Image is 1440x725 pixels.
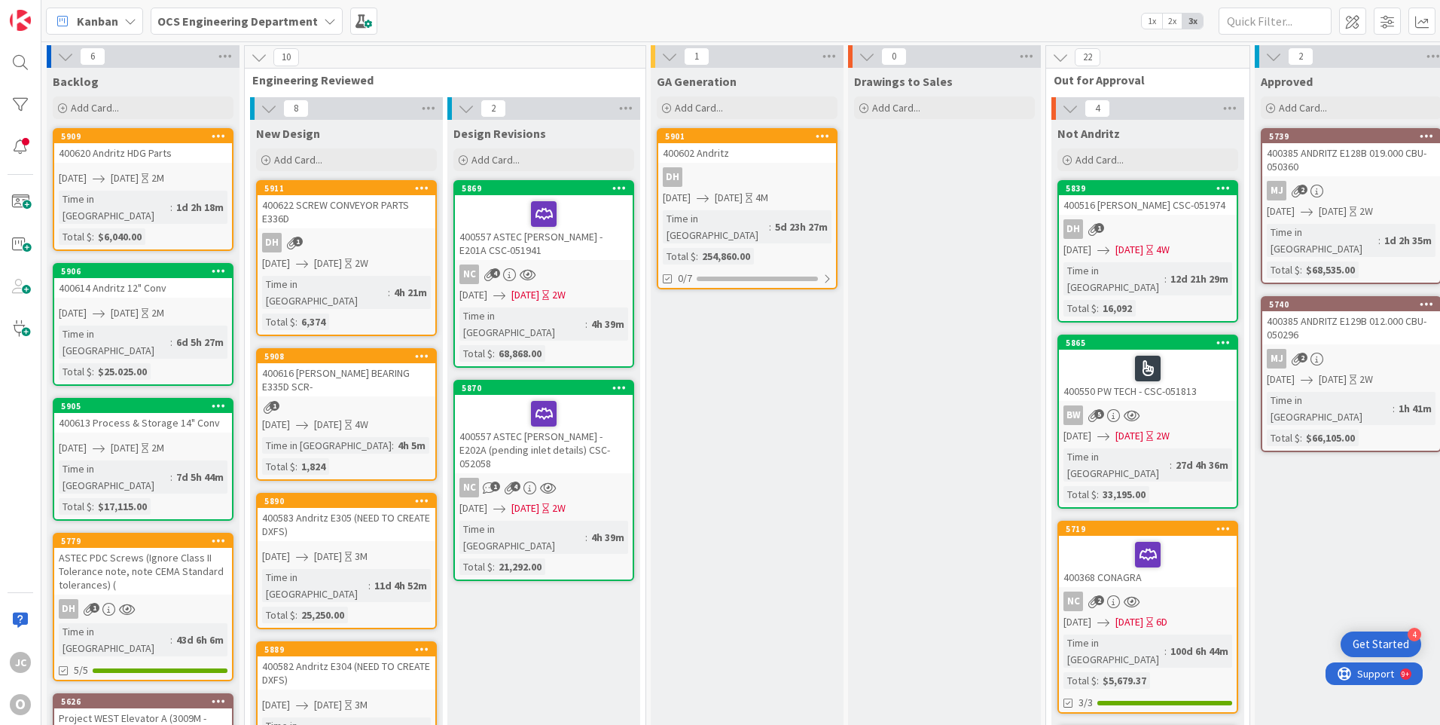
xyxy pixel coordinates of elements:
span: Add Card... [1279,101,1327,115]
div: 100d 6h 44m [1167,643,1232,659]
a: 5779ASTEC PDC Screws (Ignore Class II Tolerance note, note CEMA Standard tolerances) (DHTime in [... [53,533,233,681]
div: NC [459,478,479,497]
span: 2 [1094,595,1104,605]
div: 5901 [658,130,836,143]
div: 21,292.00 [495,558,545,575]
span: [DATE] [1063,614,1091,630]
div: 5779 [61,536,232,546]
div: 2M [151,170,164,186]
span: [DATE] [314,255,342,271]
div: 16,092 [1099,300,1136,317]
div: Time in [GEOGRAPHIC_DATA] [59,326,170,359]
span: 5 [1094,409,1104,419]
div: 25,250.00 [297,607,348,623]
span: 2x [1162,14,1182,29]
span: [DATE] [715,190,743,206]
div: 5d 23h 27m [771,219,831,235]
div: Time in [GEOGRAPHIC_DATA] [1063,448,1170,482]
div: 7d 5h 44m [172,469,227,485]
span: Support [32,2,69,20]
span: : [493,345,495,362]
span: Out for Approval [1054,72,1231,87]
div: 5779 [54,534,232,548]
div: 2M [151,440,164,456]
div: NC [455,478,633,497]
div: 5740 [1262,298,1440,311]
div: Time in [GEOGRAPHIC_DATA] [459,307,585,341]
div: 2W [1359,372,1373,387]
div: 5905400613 Process & Storage 14" Conv [54,399,232,433]
span: 1 [684,47,709,66]
span: : [696,248,698,265]
span: Engineering Reviewed [252,72,627,87]
div: 1,824 [297,458,329,475]
div: 5911400622 SCREW CONVEYOR PARTS E336D [258,182,435,228]
span: : [1300,430,1302,446]
div: 5911 [258,182,435,195]
div: Total $ [262,607,295,623]
div: Total $ [459,345,493,362]
span: [DATE] [1319,203,1347,219]
div: 5719400368 CONAGRA [1059,522,1237,587]
div: 5719 [1066,524,1237,534]
span: 4 [1085,99,1110,118]
div: 400368 CONAGRA [1059,536,1237,587]
div: 1d 2h 18m [172,199,227,216]
div: DH [663,167,682,187]
div: 5906400614 Andritz 12" Conv [54,265,232,298]
div: Total $ [1267,430,1300,446]
span: [DATE] [511,500,539,516]
span: : [170,334,172,350]
div: $6,040.00 [94,228,145,245]
div: 400620 Andritz HDG Parts [54,143,232,163]
span: 10 [273,48,299,66]
span: : [92,228,94,245]
span: 1 [293,237,303,246]
span: [DATE] [111,170,139,186]
span: [DATE] [262,417,290,433]
a: 5911400622 SCREW CONVEYOR PARTS E336DDH[DATE][DATE]2WTime in [GEOGRAPHIC_DATA]:4h 21mTotal $:6,374 [256,180,437,336]
div: O [10,694,31,715]
div: MJ [1262,181,1440,200]
span: : [1393,400,1395,417]
span: : [585,316,587,332]
div: 5905 [61,401,232,411]
span: 8 [283,99,309,118]
div: NC [1059,592,1237,611]
div: Total $ [459,558,493,575]
div: 5865400550 PW TECH - CSC-051813 [1059,336,1237,401]
div: MJ [1267,181,1286,200]
span: 2 [1288,47,1313,66]
div: 5740 [1269,299,1440,310]
span: : [170,469,172,485]
span: [DATE] [314,549,342,564]
span: [DATE] [1115,428,1143,444]
div: Time in [GEOGRAPHIC_DATA] [262,569,368,602]
div: Total $ [1063,672,1097,689]
div: MJ [1267,349,1286,369]
div: Total $ [59,498,92,515]
span: : [392,437,394,454]
span: [DATE] [511,287,539,303]
span: : [388,284,390,301]
div: 400622 SCREW CONVEYOR PARTS E336D [258,195,435,228]
div: 5869400557 ASTEC [PERSON_NAME] - E201A CSC-051941 [455,182,633,260]
div: 5906 [54,265,232,278]
a: 5869400557 ASTEC [PERSON_NAME] - E201A CSC-051941NC[DATE][DATE]2WTime in [GEOGRAPHIC_DATA]:4h 39m... [453,180,634,368]
div: 2W [355,255,368,271]
span: Backlog [53,74,99,89]
span: Add Card... [71,101,119,115]
div: 4 [1408,628,1421,641]
div: 4W [1156,242,1170,258]
span: 1 [1094,223,1104,233]
div: 400602 Andritz [658,143,836,163]
div: Time in [GEOGRAPHIC_DATA] [59,460,170,494]
span: [DATE] [111,440,139,456]
a: 5865400550 PW TECH - CSC-051813BW[DATE][DATE]2WTime in [GEOGRAPHIC_DATA]:27d 4h 36mTotal $:33,195.00 [1057,335,1238,509]
input: Quick Filter... [1219,8,1332,35]
div: $5,679.37 [1099,672,1150,689]
div: 5739 [1269,131,1440,142]
a: 5870400557 ASTEC [PERSON_NAME] - E202A (pending inlet details) CSC-052058NC[DATE][DATE]2WTime in ... [453,380,634,581]
span: : [295,458,297,475]
div: 12d 21h 29m [1167,271,1232,287]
